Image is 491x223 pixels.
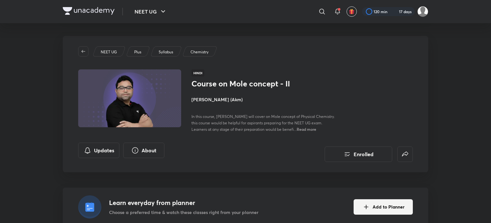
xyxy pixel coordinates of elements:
span: Hindi [191,69,204,76]
img: avatar [349,9,355,14]
a: Company Logo [63,7,115,16]
a: Chemistry [190,49,210,55]
p: Chemistry [190,49,208,55]
img: Thumbnail [77,69,182,128]
button: Updates [78,143,119,158]
a: Syllabus [158,49,174,55]
p: Plus [134,49,141,55]
button: Add to Planner [354,199,413,215]
p: Syllabus [159,49,173,55]
img: streak [391,8,398,15]
p: NEET UG [101,49,117,55]
span: Read more [297,127,316,132]
p: Choose a preferred time & watch these classes right from your planner [109,209,258,216]
button: About [123,143,164,158]
h4: [PERSON_NAME] (Akm) [191,96,336,103]
img: surabhi [417,6,428,17]
img: Company Logo [63,7,115,15]
a: NEET UG [100,49,118,55]
button: false [397,147,413,162]
span: In this course, [PERSON_NAME] will cover on Mole concept of Physical Chemistry. this course would... [191,114,335,132]
a: Plus [133,49,143,55]
button: avatar [347,6,357,17]
h1: Course on Mole concept - II [191,79,297,88]
button: NEET UG [131,5,171,18]
button: Enrolled [325,147,392,162]
h4: Learn everyday from planner [109,198,258,208]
